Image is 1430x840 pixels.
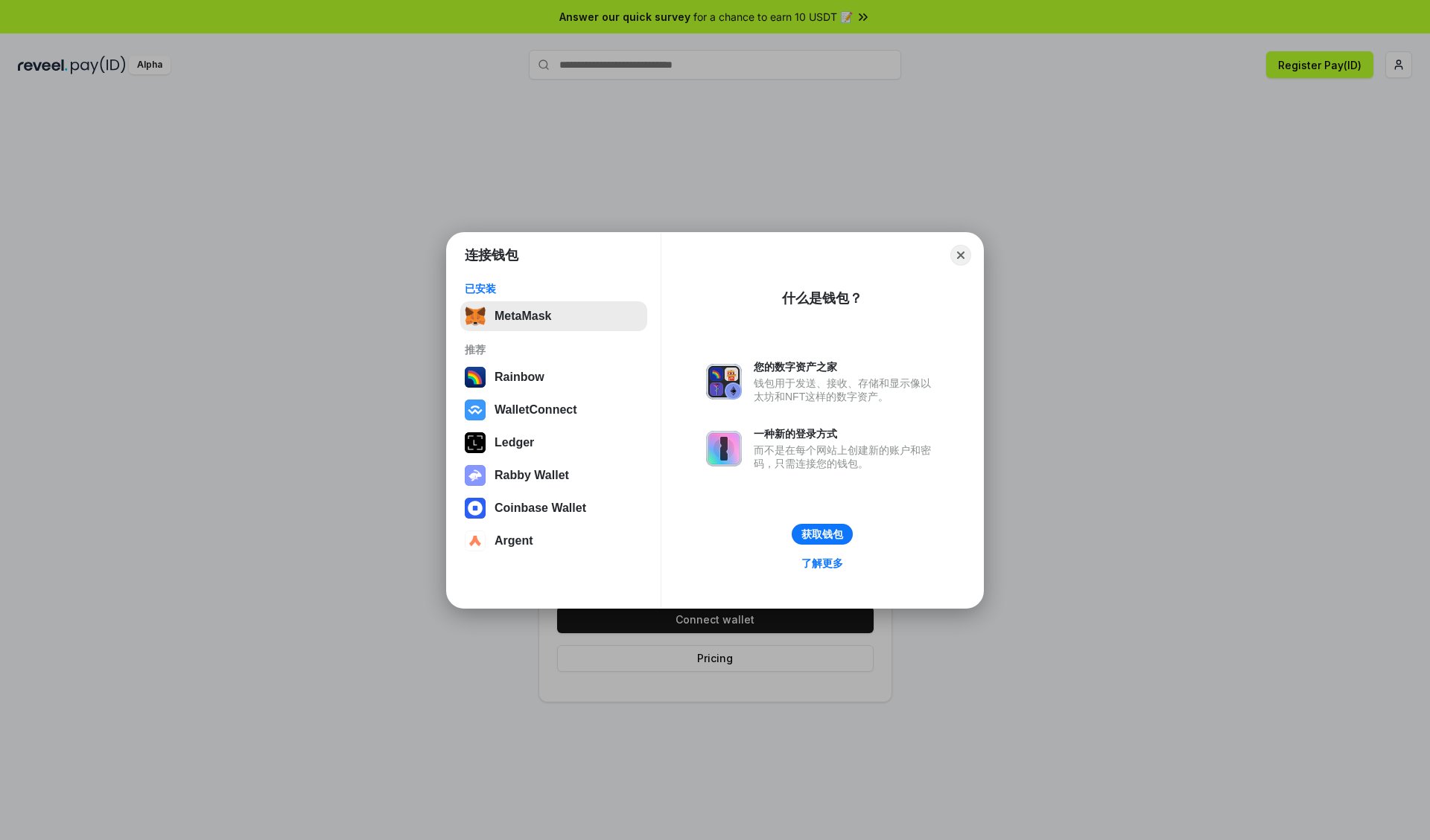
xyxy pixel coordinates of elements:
[465,465,486,486] img: svg+xml,%3Csvg%20xmlns%3D%22http%3A%2F%2Fwww.w3.org%2F2000%2Fsvg%22%20fill%3D%22none%22%20viewBox...
[754,443,938,470] div: 而不是在每个网站上创建新的账户和密码，只需连接您的钱包。
[792,524,853,545] button: 获取钱包
[495,469,569,482] div: Rabby Wallet
[465,343,643,356] div: 推荐
[801,557,843,570] div: 了解更多
[465,367,486,388] img: svg+xml,%3Csvg%20width%3D%22120%22%20height%3D%22120%22%20viewBox%3D%220%200%20120%20120%22%20fil...
[460,428,647,458] button: Ledger
[495,371,544,384] div: Rainbow
[950,245,971,266] button: Close
[460,301,647,331] button: MetaMask
[465,246,518,264] h1: 连接钱包
[465,530,486,551] img: svg+xml,%3Csvg%20width%3D%2228%22%20height%3D%2228%22%20viewBox%3D%220%200%2028%2028%22%20fill%3D...
[465,306,486,327] img: svg+xml,%3Csvg%20fill%3D%22none%22%20height%3D%2233%22%20viewBox%3D%220%200%2035%2033%22%20width%...
[495,310,551,323] div: MetaMask
[460,461,647,490] button: Rabby Wallet
[465,282,643,295] div: 已安装
[495,501,586,515] div: Coinbase Wallet
[754,376,938,403] div: 钱包用于发送、接收、存储和显示像以太坊和NFT这样的数字资产。
[754,360,938,373] div: 您的数字资产之家
[465,400,486,420] img: svg+xml,%3Csvg%20width%3D%2228%22%20height%3D%2228%22%20viewBox%3D%220%200%2028%2028%22%20fill%3D...
[792,554,852,573] a: 了解更多
[460,493,647,523] button: Coinbase Wallet
[460,362,647,392] button: Rainbow
[754,427,938,440] div: 一种新的登录方式
[706,431,742,467] img: svg+xml,%3Csvg%20xmlns%3D%22http%3A%2F%2Fwww.w3.org%2F2000%2Fsvg%22%20fill%3D%22none%22%20viewBox...
[706,364,742,400] img: svg+xml,%3Csvg%20xmlns%3D%22http%3A%2F%2Fwww.w3.org%2F2000%2Fsvg%22%20fill%3D%22none%22%20viewBox...
[465,432,486,453] img: svg+xml,%3Csvg%20xmlns%3D%22http%3A%2F%2Fwww.w3.org%2F2000%2Fsvg%22%20width%3D%2228%22%20height%3...
[460,526,647,556] button: Argent
[495,403,577,417] div: WalletConnect
[495,436,534,449] div: Ledger
[782,289,862,307] div: 什么是钱包？
[801,528,843,541] div: 获取钱包
[495,534,533,548] div: Argent
[460,395,647,425] button: WalletConnect
[465,498,486,519] img: svg+xml,%3Csvg%20width%3D%2228%22%20height%3D%2228%22%20viewBox%3D%220%200%2028%2028%22%20fill%3D...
